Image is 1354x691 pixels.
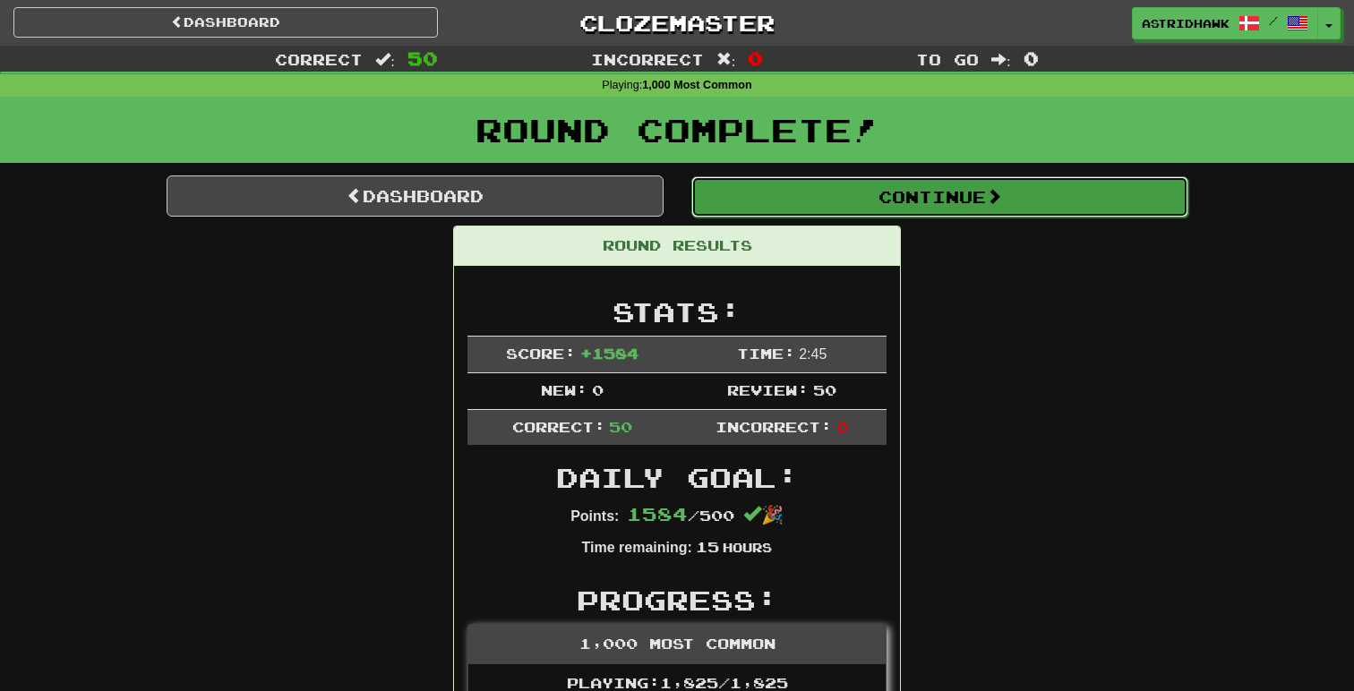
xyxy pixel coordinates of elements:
span: 0 [836,418,848,435]
span: Review: [727,381,809,398]
span: New: [541,381,587,398]
span: 2 : 45 [799,346,827,362]
span: / [1269,14,1278,27]
a: Dashboard [167,175,664,217]
span: : [716,52,736,67]
span: Correct [275,50,363,68]
span: 15 [696,538,719,555]
h1: Round Complete! [6,112,1348,148]
span: : [375,52,395,67]
span: astridhawk [1142,15,1230,31]
span: Score: [506,345,576,362]
small: Hours [723,540,772,555]
h2: Stats: [467,297,887,327]
span: 0 [1024,47,1039,69]
span: Incorrect [591,50,704,68]
a: Clozemaster [465,7,889,38]
span: : [991,52,1011,67]
h2: Progress: [467,585,887,615]
strong: Time remaining: [582,540,692,555]
div: 1,000 Most Common [468,625,886,664]
span: 0 [592,381,604,398]
span: 50 [813,381,836,398]
h2: Daily Goal: [467,463,887,492]
span: 50 [609,418,632,435]
span: Playing: 1,825 / 1,825 [567,674,788,691]
span: + 1584 [580,345,638,362]
span: Time: [737,345,795,362]
span: To go [916,50,979,68]
button: Continue [691,176,1188,218]
span: 0 [748,47,763,69]
strong: Points: [570,508,619,524]
span: Correct: [512,418,605,435]
span: 1584 [627,503,688,525]
span: 50 [407,47,438,69]
a: astridhawk / [1132,7,1318,39]
span: 🎉 [743,505,784,525]
div: Round Results [454,226,900,266]
a: Dashboard [13,7,438,38]
span: Incorrect: [716,418,832,435]
span: / 500 [627,507,734,524]
strong: 1,000 Most Common [642,79,751,91]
